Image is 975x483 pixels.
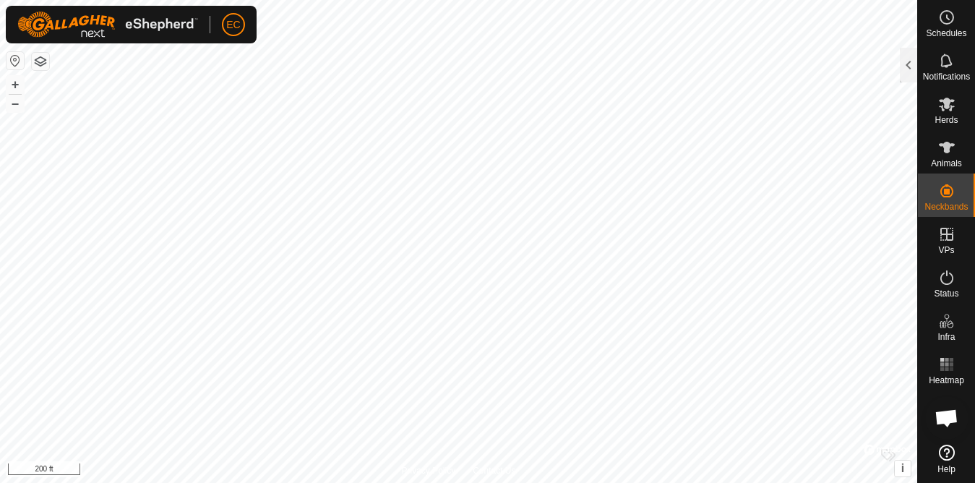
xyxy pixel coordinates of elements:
span: Herds [935,116,958,124]
button: + [7,76,24,93]
span: Heatmap [929,376,964,385]
span: Notifications [923,72,970,81]
img: Gallagher Logo [17,12,198,38]
a: Contact Us [473,464,515,477]
span: Schedules [926,29,966,38]
button: – [7,95,24,112]
span: EC [226,17,240,33]
span: VPs [938,246,954,255]
span: i [901,462,904,474]
span: Animals [931,159,962,168]
span: Neckbands [924,202,968,211]
div: Open chat [925,396,968,440]
button: i [895,461,911,476]
span: Status [934,289,958,298]
button: Map Layers [32,53,49,70]
span: Infra [937,333,955,341]
a: Help [918,439,975,479]
button: Reset Map [7,52,24,69]
a: Privacy Policy [401,464,455,477]
span: Help [937,465,955,474]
